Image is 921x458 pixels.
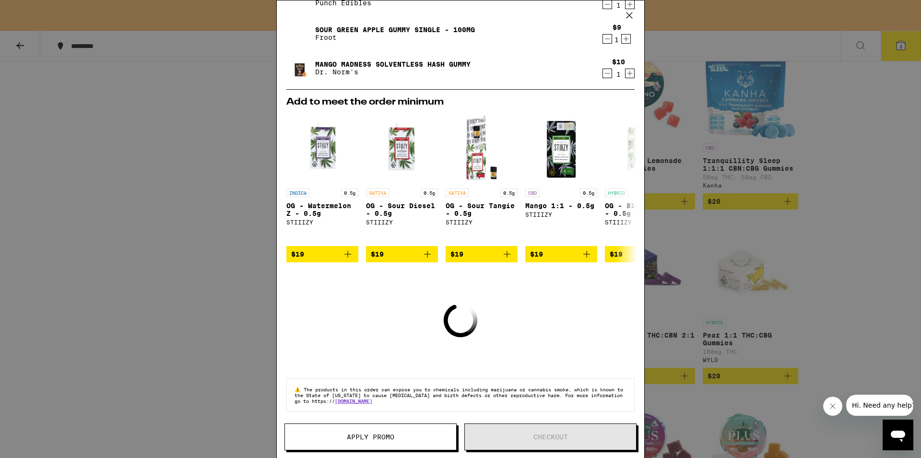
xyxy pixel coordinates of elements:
div: STIIIZY [366,219,438,225]
p: OG - Sour Tangie - 0.5g [446,202,518,217]
a: Mango Madness Solventless Hash Gummy [315,60,471,68]
a: Open page for Mango 1:1 - 0.5g from STIIIZY [525,112,597,246]
button: Add to bag [286,246,358,262]
div: 1 [612,1,625,9]
div: STIIIZY [446,219,518,225]
img: STIIIZY - OG - Sour Diesel - 0.5g [366,112,438,184]
button: Increment [621,34,631,44]
img: Sour Green Apple Gummy Single - 100mg [286,20,313,47]
img: STIIIZY - OG - Sour Tangie - 0.5g [446,112,518,184]
p: Dr. Norm's [315,68,471,76]
button: Decrement [602,34,612,44]
p: OG - Sour Diesel - 0.5g [366,202,438,217]
a: [DOMAIN_NAME] [335,398,372,404]
div: 1 [613,36,621,44]
span: The products in this order can expose you to chemicals including marijuana or cannabis smoke, whi... [295,387,623,404]
button: Decrement [602,69,612,78]
p: OG - Watermelon Z - 0.5g [286,202,358,217]
img: Mango Madness Solventless Hash Gummy [286,55,313,82]
p: OG - Blue Burst - 0.5g [605,202,677,217]
a: Open page for OG - Sour Tangie - 0.5g from STIIIZY [446,112,518,246]
iframe: Message from company [846,395,913,416]
span: $19 [371,250,384,258]
button: Apply Promo [284,423,457,450]
button: Increment [625,69,635,78]
div: $10 [612,58,625,66]
a: Sour Green Apple Gummy Single - 100mg [315,26,475,34]
div: STIIIZY [605,219,677,225]
a: Open page for OG - Blue Burst - 0.5g from STIIIZY [605,112,677,246]
span: $19 [530,250,543,258]
span: $19 [610,250,623,258]
a: Open page for OG - Sour Diesel - 0.5g from STIIIZY [366,112,438,246]
h2: Add to meet the order minimum [286,97,635,107]
p: Froot [315,34,475,41]
p: SATIVA [446,188,469,197]
p: 0.5g [580,188,597,197]
img: STIIIZY - OG - Watermelon Z - 0.5g [286,112,358,184]
span: Hi. Need any help? [6,7,69,14]
button: Add to bag [605,246,677,262]
img: STIIIZY - OG - Blue Burst - 0.5g [605,112,677,184]
span: $19 [291,250,304,258]
button: Add to bag [525,246,597,262]
p: 0.5g [421,188,438,197]
div: $9 [613,23,621,31]
span: Checkout [533,434,568,440]
span: Apply Promo [347,434,394,440]
button: Add to bag [446,246,518,262]
span: $19 [450,250,463,258]
p: SATIVA [366,188,389,197]
p: Mango 1:1 - 0.5g [525,202,597,210]
iframe: Button to launch messaging window [883,420,913,450]
a: Open page for OG - Watermelon Z - 0.5g from STIIIZY [286,112,358,246]
span: ⚠️ [295,387,304,392]
img: STIIIZY - Mango 1:1 - 0.5g [525,112,597,184]
p: 0.5g [341,188,358,197]
p: HYBRID [605,188,628,197]
div: STIIIZY [525,211,597,218]
div: STIIIZY [286,219,358,225]
button: Checkout [464,423,637,450]
p: CBD [525,188,540,197]
iframe: Close message [823,397,842,416]
p: 0.5g [500,188,518,197]
button: Add to bag [366,246,438,262]
div: 1 [612,70,625,78]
